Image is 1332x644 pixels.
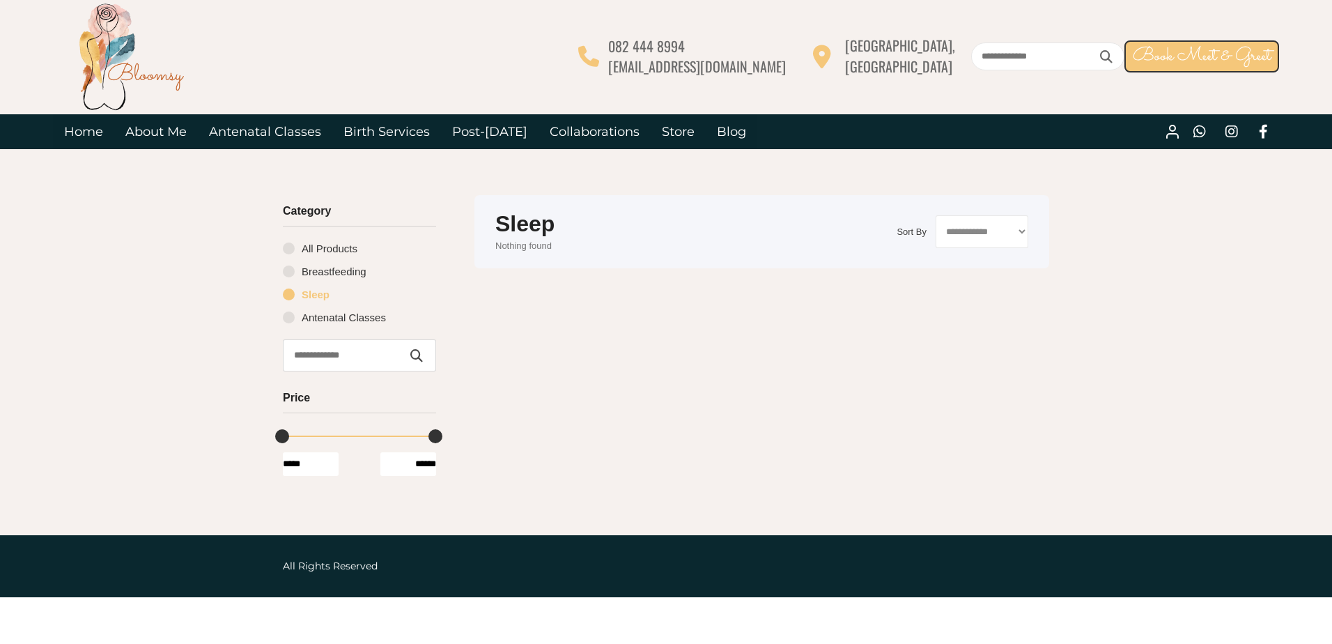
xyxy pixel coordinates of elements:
[198,114,332,149] a: Antenatal Classes
[495,240,552,251] span: Nothing found
[283,560,378,572] span: All Rights Reserved
[608,56,786,77] span: [EMAIL_ADDRESS][DOMAIN_NAME]
[283,237,436,260] a: All Products
[283,283,436,306] a: Sleep
[608,36,685,56] span: 082 444 8994
[332,114,441,149] a: Birth Services
[1124,40,1279,72] a: Book Meet & Greet
[283,382,436,424] h3: Price
[283,195,436,237] h3: Category
[651,114,706,149] a: Store
[706,114,757,149] a: Blog
[1133,43,1271,70] span: Book Meet & Greet
[539,114,651,149] a: Collaborations
[845,56,952,77] span: [GEOGRAPHIC_DATA]
[75,1,187,112] img: Bloomsy
[283,306,436,329] a: Antenatal Classes
[283,260,436,283] a: Breastfeeding
[495,213,555,235] h1: Sleep
[845,35,955,56] span: [GEOGRAPHIC_DATA],
[53,114,114,149] a: Home
[441,114,539,149] a: Post-[DATE]
[114,114,198,149] a: About Me
[897,227,927,236] label: Sort By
